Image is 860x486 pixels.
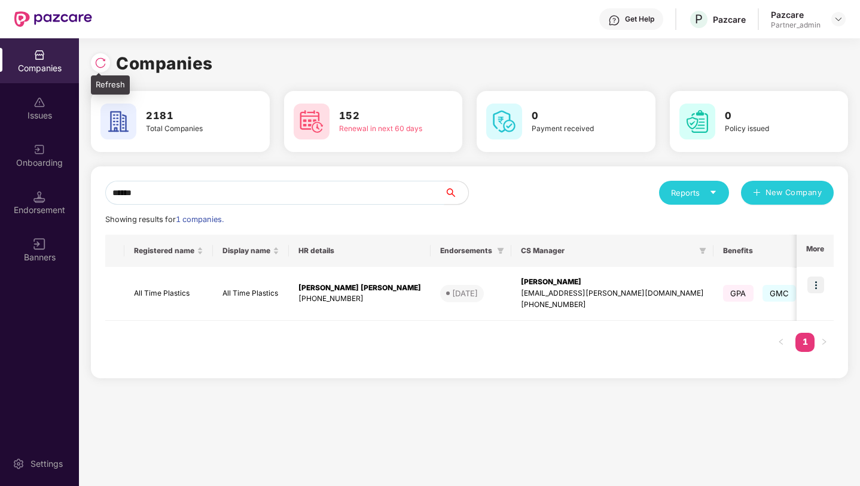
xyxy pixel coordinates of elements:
[679,104,715,139] img: svg+xml;base64,PHN2ZyB4bWxucz0iaHR0cDovL3d3dy53My5vcmcvMjAwMC9zdmciIHdpZHRoPSI2MCIgaGVpZ2h0PSI2MC...
[795,333,815,351] a: 1
[134,246,194,256] span: Registered name
[771,333,791,352] li: Previous Page
[444,188,468,198] span: search
[713,235,821,267] th: Benefits
[699,247,706,254] span: filter
[105,215,224,224] span: Showing results for
[532,123,621,135] div: Payment received
[725,108,814,124] h3: 0
[795,333,815,352] li: 1
[298,293,421,305] div: [PHONE_NUMBER]
[741,181,834,205] button: plusNew Company
[608,14,620,26] img: svg+xml;base64,PHN2ZyBpZD0iSGVscC0zMngzMiIgeG1sbnM9Imh0dHA6Ly93d3cudzMub3JnLzIwMDAvc3ZnIiB3aWR0aD...
[771,333,791,352] button: left
[766,187,822,199] span: New Company
[294,104,330,139] img: svg+xml;base64,PHN2ZyB4bWxucz0iaHR0cDovL3d3dy53My5vcmcvMjAwMC9zdmciIHdpZHRoPSI2MCIgaGVpZ2h0PSI2MC...
[763,285,797,302] span: GMC
[94,57,106,69] img: svg+xml;base64,PHN2ZyBpZD0iUmVsb2FkLTMyeDMyIiB4bWxucz0iaHR0cDovL3d3dy53My5vcmcvMjAwMC9zdmciIHdpZH...
[146,123,235,135] div: Total Companies
[124,235,213,267] th: Registered name
[13,458,25,470] img: svg+xml;base64,PHN2ZyBpZD0iU2V0dGluZy0yMHgyMCIgeG1sbnM9Imh0dHA6Ly93d3cudzMub3JnLzIwMDAvc3ZnIiB3aW...
[33,96,45,108] img: svg+xml;base64,PHN2ZyBpZD0iSXNzdWVzX2Rpc2FibGVkIiB4bWxucz0iaHR0cDovL3d3dy53My5vcmcvMjAwMC9zdmciIH...
[625,14,654,24] div: Get Help
[452,287,478,299] div: [DATE]
[815,333,834,352] li: Next Page
[834,14,843,24] img: svg+xml;base64,PHN2ZyBpZD0iRHJvcGRvd24tMzJ4MzIiIHhtbG5zPSJodHRwOi8vd3d3LnczLm9yZy8yMDAwL3N2ZyIgd2...
[298,283,421,294] div: [PERSON_NAME] [PERSON_NAME]
[695,12,703,26] span: P
[725,123,814,135] div: Policy issued
[521,299,704,311] div: [PHONE_NUMBER]
[444,181,469,205] button: search
[222,246,270,256] span: Display name
[671,187,717,199] div: Reports
[521,277,704,288] div: [PERSON_NAME]
[521,288,704,299] div: [EMAIL_ADDRESS][PERSON_NAME][DOMAIN_NAME]
[709,189,717,196] span: caret-down
[697,244,709,258] span: filter
[440,246,492,256] span: Endorsements
[213,235,289,267] th: Display name
[116,50,213,77] h1: Companies
[797,235,834,267] th: More
[807,277,824,293] img: icon
[486,104,522,139] img: svg+xml;base64,PHN2ZyB4bWxucz0iaHR0cDovL3d3dy53My5vcmcvMjAwMC9zdmciIHdpZHRoPSI2MCIgaGVpZ2h0PSI2MC...
[821,338,828,345] span: right
[213,267,289,321] td: All Time Plastics
[521,246,694,256] span: CS Manager
[497,247,504,254] span: filter
[339,108,428,124] h3: 152
[753,189,761,198] span: plus
[771,20,821,30] div: Partner_admin
[176,215,224,224] span: 1 companies.
[771,9,821,20] div: Pazcare
[146,108,235,124] h3: 2181
[495,244,507,258] span: filter
[33,191,45,203] img: svg+xml;base64,PHN2ZyB3aWR0aD0iMTQuNSIgaGVpZ2h0PSIxNC41IiB2aWV3Qm94PSIwIDAgMTYgMTYiIGZpbGw9Im5vbm...
[289,235,431,267] th: HR details
[815,333,834,352] button: right
[124,267,213,321] td: All Time Plastics
[532,108,621,124] h3: 0
[14,11,92,27] img: New Pazcare Logo
[777,338,785,345] span: left
[91,75,130,95] div: Refresh
[33,144,45,156] img: svg+xml;base64,PHN2ZyB3aWR0aD0iMjAiIGhlaWdodD0iMjAiIHZpZXdCb3g9IjAgMCAyMCAyMCIgZmlsbD0ibm9uZSIgeG...
[27,458,66,470] div: Settings
[33,238,45,250] img: svg+xml;base64,PHN2ZyB3aWR0aD0iMTYiIGhlaWdodD0iMTYiIHZpZXdCb3g9IjAgMCAxNiAxNiIgZmlsbD0ibm9uZSIgeG...
[100,104,136,139] img: svg+xml;base64,PHN2ZyB4bWxucz0iaHR0cDovL3d3dy53My5vcmcvMjAwMC9zdmciIHdpZHRoPSI2MCIgaGVpZ2h0PSI2MC...
[339,123,428,135] div: Renewal in next 60 days
[33,49,45,61] img: svg+xml;base64,PHN2ZyBpZD0iQ29tcGFuaWVzIiB4bWxucz0iaHR0cDovL3d3dy53My5vcmcvMjAwMC9zdmciIHdpZHRoPS...
[723,285,754,302] span: GPA
[713,14,746,25] div: Pazcare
